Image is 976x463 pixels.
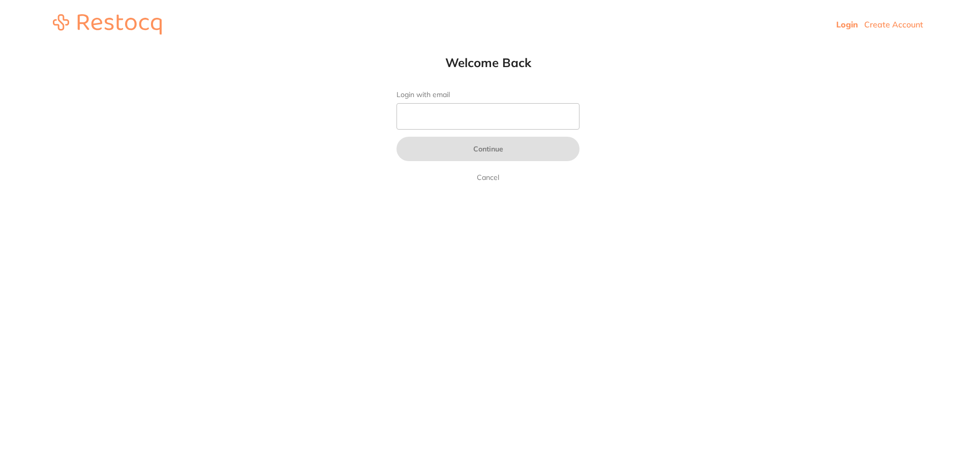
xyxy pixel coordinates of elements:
a: Cancel [475,171,501,183]
a: Login [836,19,858,29]
button: Continue [396,137,579,161]
img: restocq_logo.svg [53,14,162,35]
a: Create Account [864,19,923,29]
label: Login with email [396,90,579,99]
